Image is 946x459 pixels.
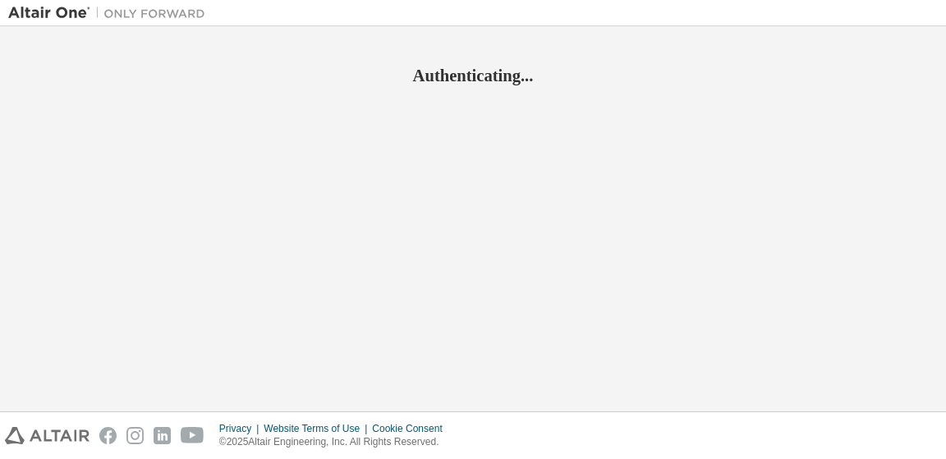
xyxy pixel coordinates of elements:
[8,65,938,86] h2: Authenticating...
[154,427,171,444] img: linkedin.svg
[372,422,452,435] div: Cookie Consent
[99,427,117,444] img: facebook.svg
[219,422,264,435] div: Privacy
[126,427,144,444] img: instagram.svg
[8,5,214,21] img: Altair One
[181,427,204,444] img: youtube.svg
[219,435,452,449] p: © 2025 Altair Engineering, Inc. All Rights Reserved.
[5,427,90,444] img: altair_logo.svg
[264,422,372,435] div: Website Terms of Use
